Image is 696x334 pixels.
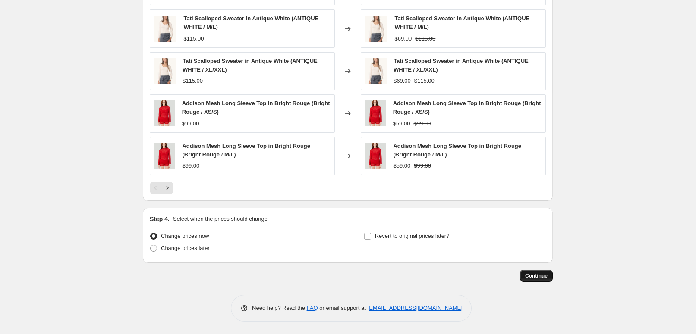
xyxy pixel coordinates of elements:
[520,270,553,282] button: Continue
[414,162,431,170] strike: $99.00
[318,305,368,311] span: or email support at
[525,272,548,279] span: Continue
[161,182,173,194] button: Next
[394,58,529,73] span: Tati Scalloped Sweater in Antique White (ANTIQUE WHITE / XL/XXL)
[150,215,170,223] h2: Step 4.
[182,100,330,115] span: Addison Mesh Long Sleeve Top in Bright Rouge (Bright Rouge / XS/S)
[154,16,176,42] img: FW4529TPAntiqueWhite2_8ee4156b-c1ba-4e44-bf65-6620c1a2ac82_80x.jpg
[307,305,318,311] a: FAQ
[183,58,318,73] span: Tati Scalloped Sweater in Antique White (ANTIQUE WHITE / XL/XXL)
[365,16,387,42] img: FW4529TPAntiqueWhite2_8ee4156b-c1ba-4e44-bf65-6620c1a2ac82_80x.jpg
[365,100,386,126] img: FW4493TP_BrightRouge_2_80x.png
[161,245,210,251] span: Change prices later
[375,233,450,239] span: Revert to original prices later?
[182,143,310,158] span: Addison Mesh Long Sleeve Top in Bright Rouge (Bright Rouge / M/L)
[393,143,521,158] span: Addison Mesh Long Sleeve Top in Bright Rouge (Bright Rouge / M/L)
[183,34,204,43] div: $115.00
[393,100,541,115] span: Addison Mesh Long Sleeve Top in Bright Rouge (Bright Rouge / XS/S)
[154,100,175,126] img: FW4493TP_BrightRouge_2_80x.png
[252,305,307,311] span: Need help? Read the
[154,143,175,169] img: FW4493TP_BrightRouge_2_80x.png
[183,15,318,30] span: Tati Scalloped Sweater in Antique White (ANTIQUE WHITE / M/L)
[150,182,173,194] nav: Pagination
[393,119,410,128] div: $59.00
[154,58,176,84] img: FW4529TPAntiqueWhite2_8ee4156b-c1ba-4e44-bf65-6620c1a2ac82_80x.jpg
[182,119,199,128] div: $99.00
[365,58,387,84] img: FW4529TPAntiqueWhite2_8ee4156b-c1ba-4e44-bf65-6620c1a2ac82_80x.jpg
[365,143,386,169] img: FW4493TP_BrightRouge_2_80x.png
[161,233,209,239] span: Change prices now
[183,77,203,85] div: $115.00
[173,215,268,223] p: Select when the prices should change
[394,15,529,30] span: Tati Scalloped Sweater in Antique White (ANTIQUE WHITE / M/L)
[368,305,463,311] a: [EMAIL_ADDRESS][DOMAIN_NAME]
[415,34,435,43] strike: $115.00
[394,34,412,43] div: $69.00
[394,77,411,85] div: $69.00
[414,77,435,85] strike: $115.00
[393,162,410,170] div: $59.00
[413,119,431,128] strike: $99.00
[182,162,199,170] div: $99.00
